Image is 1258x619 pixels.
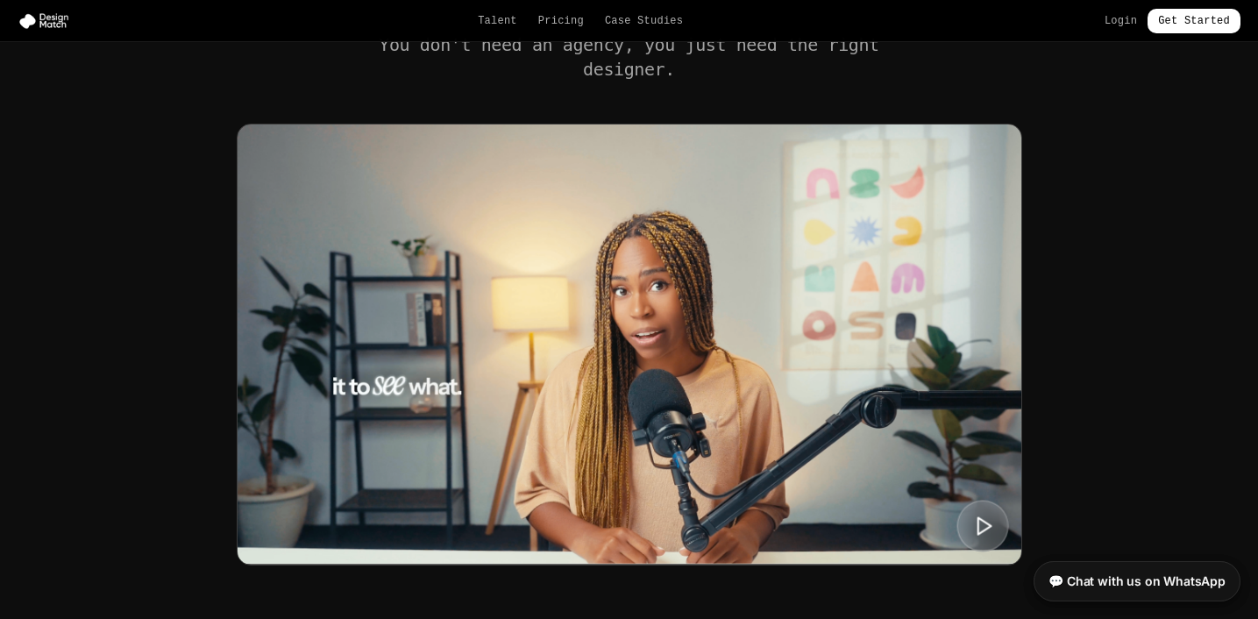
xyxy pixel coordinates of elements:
a: 💬 Chat with us on WhatsApp [1034,561,1240,601]
a: Pricing [538,14,584,28]
h2: You don't need an agency, you just need the right designer. [377,32,882,82]
a: Get Started [1148,9,1240,33]
img: Design Match [18,12,77,30]
a: Case Studies [605,14,683,28]
img: Digital Product Design Match [238,125,1021,565]
a: Talent [478,14,517,28]
a: Login [1105,14,1137,28]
